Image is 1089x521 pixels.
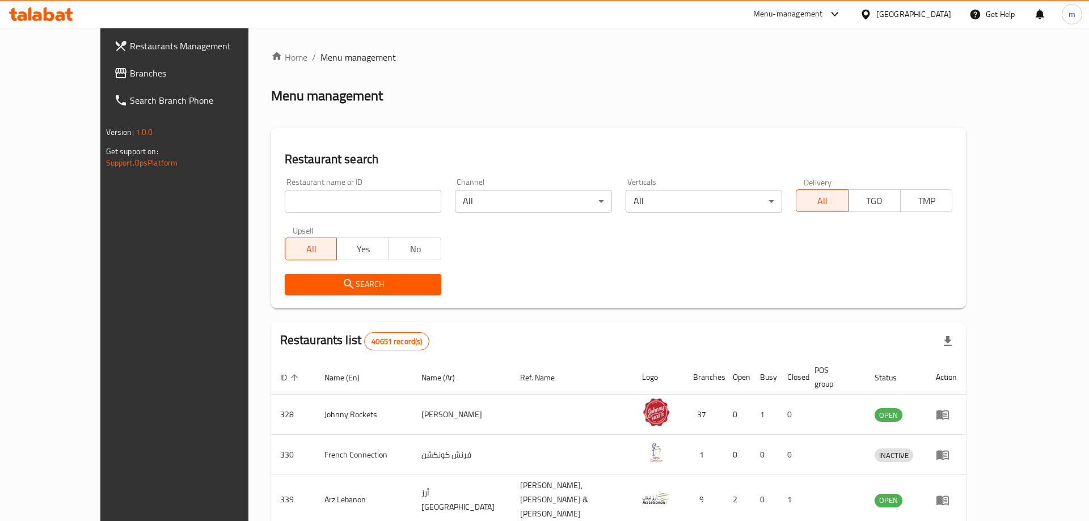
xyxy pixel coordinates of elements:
[105,32,282,60] a: Restaurants Management
[324,371,374,384] span: Name (En)
[875,449,913,462] span: INACTIVE
[751,360,778,395] th: Busy
[412,435,511,475] td: فرنش كونكشن
[778,435,805,475] td: 0
[900,189,953,212] button: TMP
[875,448,913,462] div: INACTIVE
[875,371,911,384] span: Status
[271,87,383,105] h2: Menu management
[106,155,178,170] a: Support.OpsPlatform
[105,87,282,114] a: Search Branch Phone
[106,125,134,139] span: Version:
[936,408,957,421] div: Menu
[642,398,670,426] img: Johnny Rockets
[684,435,724,475] td: 1
[271,435,315,475] td: 330
[280,371,302,384] span: ID
[927,360,966,395] th: Action
[271,395,315,435] td: 328
[285,190,441,213] input: Search for restaurant name or ID..
[751,435,778,475] td: 0
[801,193,844,209] span: All
[394,241,437,257] span: No
[875,494,902,507] span: OPEN
[290,241,333,257] span: All
[412,395,511,435] td: [PERSON_NAME]
[684,395,724,435] td: 37
[105,60,282,87] a: Branches
[875,409,902,422] span: OPEN
[136,125,153,139] span: 1.0.0
[848,189,901,212] button: TGO
[271,50,307,64] a: Home
[778,360,805,395] th: Closed
[293,226,314,234] label: Upsell
[455,190,611,213] div: All
[936,493,957,507] div: Menu
[753,7,823,21] div: Menu-management
[106,144,158,159] span: Get support on:
[312,50,316,64] li: /
[642,438,670,467] img: French Connection
[626,190,782,213] div: All
[1069,8,1075,20] span: m
[814,363,852,391] span: POS group
[315,395,413,435] td: Johnny Rockets
[875,408,902,422] div: OPEN
[936,448,957,461] div: Menu
[294,277,432,291] span: Search
[724,435,751,475] td: 0
[271,50,966,64] nav: breadcrumb
[905,193,948,209] span: TMP
[130,39,273,53] span: Restaurants Management
[130,66,273,80] span: Branches
[804,178,832,186] label: Delivery
[876,8,951,20] div: [GEOGRAPHIC_DATA]
[341,241,385,257] span: Yes
[520,371,569,384] span: Ref. Name
[285,151,953,168] h2: Restaurant search
[778,395,805,435] td: 0
[315,435,413,475] td: French Connection
[796,189,849,212] button: All
[336,238,389,260] button: Yes
[853,193,896,209] span: TGO
[364,332,429,350] div: Total records count
[130,94,273,107] span: Search Branch Phone
[642,484,670,512] img: Arz Lebanon
[724,360,751,395] th: Open
[633,360,684,395] th: Logo
[285,274,441,295] button: Search
[684,360,724,395] th: Branches
[285,238,337,260] button: All
[751,395,778,435] td: 1
[280,332,430,350] h2: Restaurants list
[724,395,751,435] td: 0
[389,238,441,260] button: No
[320,50,396,64] span: Menu management
[421,371,470,384] span: Name (Ar)
[365,336,429,347] span: 40651 record(s)
[934,328,961,355] div: Export file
